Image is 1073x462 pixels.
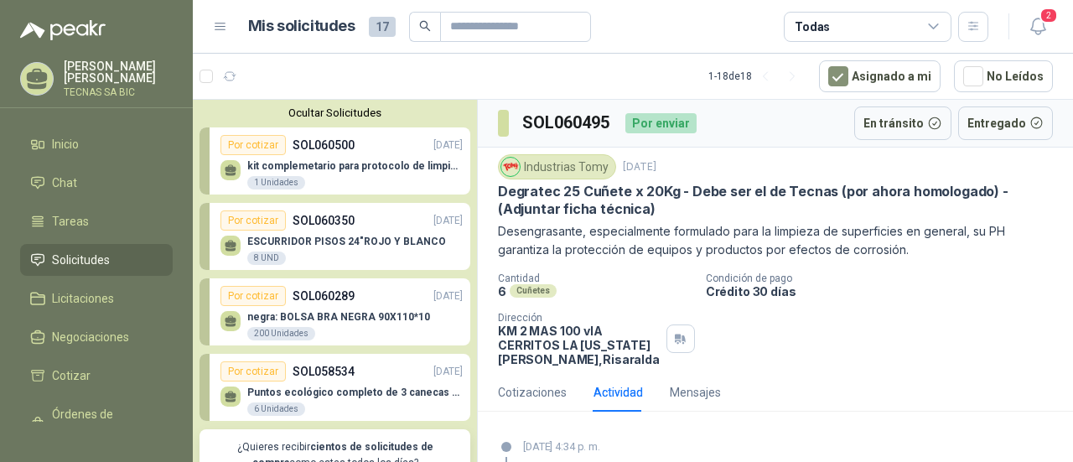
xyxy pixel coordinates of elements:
[522,110,612,136] h3: SOL060495
[64,87,173,97] p: TECNAS SA BIC
[706,273,1066,284] p: Condición de pago
[20,20,106,40] img: Logo peakr
[293,136,355,154] p: SOL060500
[52,212,89,231] span: Tareas
[247,311,430,323] p: negra: BOLSA BRA NEGRA 90X110*10
[625,113,697,133] div: Por enviar
[52,251,110,269] span: Solicitudes
[20,244,173,276] a: Solicitudes
[419,20,431,32] span: search
[247,387,463,398] p: Puntos ecológico completo de 3 canecas de 50-60 litros en este tipo: ( con tapa vaivén)
[708,63,806,90] div: 1 - 18 de 18
[293,362,355,381] p: SOL058534
[20,167,173,199] a: Chat
[433,288,463,304] p: [DATE]
[20,360,173,392] a: Cotizar
[523,439,727,455] p: [DATE] 4:34 p. m.
[200,127,470,195] a: Por cotizarSOL060500[DATE] kit complemetario para protocolo de limpieza1 Unidades
[52,366,91,385] span: Cotizar
[1039,8,1058,23] span: 2
[247,236,446,247] p: ESCURRIDOR PISOS 24"ROJO Y BLANCO
[1023,12,1053,42] button: 2
[498,273,692,284] p: Cantidad
[498,312,660,324] p: Dirección
[498,324,660,366] p: KM 2 MAS 100 vIA CERRITOS LA [US_STATE] [PERSON_NAME] , Risaralda
[248,14,355,39] h1: Mis solicitudes
[52,328,129,346] span: Negociaciones
[52,289,114,308] span: Licitaciones
[501,158,520,176] img: Company Logo
[247,160,463,172] p: kit complemetario para protocolo de limpieza
[293,287,355,305] p: SOL060289
[954,60,1053,92] button: No Leídos
[706,284,1066,298] p: Crédito 30 días
[670,383,721,402] div: Mensajes
[498,183,1053,219] p: Degratec 25 Cuñete x 20Kg - Debe ser el de Tecnas (por ahora homologado) - (Adjuntar ficha técnica)
[795,18,830,36] div: Todas
[247,327,315,340] div: 200 Unidades
[64,60,173,84] p: [PERSON_NAME] [PERSON_NAME]
[498,284,506,298] p: 6
[220,210,286,231] div: Por cotizar
[220,135,286,155] div: Por cotizar
[220,361,286,382] div: Por cotizar
[854,106,951,140] button: En tránsito
[20,128,173,160] a: Inicio
[52,135,79,153] span: Inicio
[247,402,305,416] div: 6 Unidades
[433,138,463,153] p: [DATE]
[200,354,470,421] a: Por cotizarSOL058534[DATE] Puntos ecológico completo de 3 canecas de 50-60 litros en este tipo: (...
[220,286,286,306] div: Por cotizar
[247,252,286,265] div: 8 UND
[200,106,470,119] button: Ocultar Solicitudes
[52,174,77,192] span: Chat
[433,213,463,229] p: [DATE]
[20,205,173,237] a: Tareas
[958,106,1054,140] button: Entregado
[433,364,463,380] p: [DATE]
[498,154,616,179] div: Industrias Tomy
[510,284,557,298] div: Cuñetes
[20,321,173,353] a: Negociaciones
[293,211,355,230] p: SOL060350
[594,383,643,402] div: Actividad
[200,278,470,345] a: Por cotizarSOL060289[DATE] negra: BOLSA BRA NEGRA 90X110*10200 Unidades
[623,159,656,175] p: [DATE]
[498,222,1053,259] p: Desengrasante, especialmente formulado para la limpieza de superficies en general, su PH garantiz...
[52,405,157,442] span: Órdenes de Compra
[200,203,470,270] a: Por cotizarSOL060350[DATE] ESCURRIDOR PISOS 24"ROJO Y BLANCO8 UND
[247,176,305,189] div: 1 Unidades
[819,60,941,92] button: Asignado a mi
[20,283,173,314] a: Licitaciones
[20,398,173,449] a: Órdenes de Compra
[498,383,567,402] div: Cotizaciones
[369,17,396,37] span: 17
